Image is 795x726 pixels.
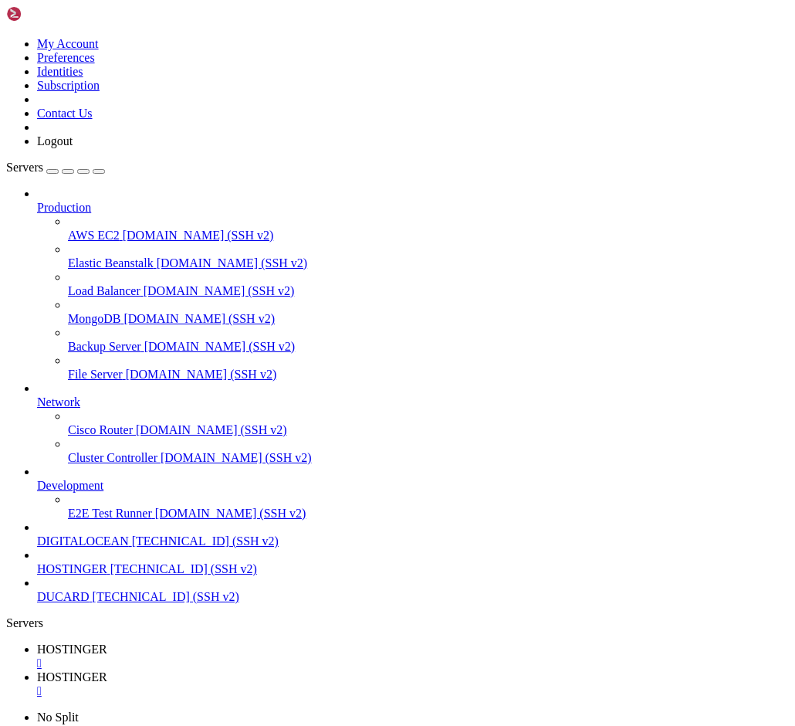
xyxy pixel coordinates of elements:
a: My Account [37,37,99,50]
span: Network [37,395,80,409]
li: E2E Test Runner [DOMAIN_NAME] (SSH v2) [68,493,789,521]
li: Production [37,187,789,382]
a:  [37,684,789,698]
img: Shellngn [6,6,95,22]
li: Elastic Beanstalk [DOMAIN_NAME] (SSH v2) [68,243,789,270]
span: [TECHNICAL_ID] (SSH v2) [93,590,239,603]
a: Cisco Router [DOMAIN_NAME] (SSH v2) [68,423,789,437]
a: Backup Server [DOMAIN_NAME] (SSH v2) [68,340,789,354]
a: E2E Test Runner [DOMAIN_NAME] (SSH v2) [68,507,789,521]
span: Cisco Router [68,423,133,436]
span: [DOMAIN_NAME] (SSH v2) [144,340,296,353]
x-row: see /var/log/unattended-upgrades/unattended-upgrades.log [6,374,594,387]
a: MongoDB [DOMAIN_NAME] (SSH v2) [68,312,789,326]
li: DIGITALOCEAN [TECHNICAL_ID] (SSH v2) [37,521,789,548]
x-row: Last login: [DATE] from [TECHNICAL_ID] [6,413,594,426]
x-row: 4 updates can be applied immediately. [6,269,594,282]
span: Development [37,479,103,492]
span: [TECHNICAL_ID] (SSH v2) [110,562,257,575]
a: Development [37,479,789,493]
span: AWS EC2 [68,229,120,242]
a: Elastic Beanstalk [DOMAIN_NAME] (SSH v2) [68,256,789,270]
span: [TECHNICAL_ID] (SSH v2) [132,534,279,548]
li: DUCARD [TECHNICAL_ID] (SSH v2) [37,576,789,604]
span: Production [37,201,91,214]
li: Development [37,465,789,521]
x-row: Welcome to Ubuntu 22.04.5 LTS (GNU/Linux 5.15.0-144-generic x86_64) [6,6,594,19]
span: [DOMAIN_NAME] (SSH v2) [161,451,312,464]
x-row: System information as of [DATE] 16:12:38 -03 2025 [6,85,594,98]
x-row: Swap usage: 0% IPv6 address for eth0: [TECHNICAL_ID] [6,151,594,164]
li: HOSTINGER [TECHNICAL_ID] (SSH v2) [37,548,789,576]
a: Cluster Controller [DOMAIN_NAME] (SSH v2) [68,451,789,465]
a: HOSTINGER [37,643,789,670]
a:  [37,656,789,670]
span: Cluster Controller [68,451,157,464]
span: E2E Test Runner [68,507,152,520]
span: MongoDB [68,312,120,325]
li: MongoDB [DOMAIN_NAME] (SSH v2) [68,298,789,326]
x-row: * Documentation: [URL][DOMAIN_NAME] [6,32,594,46]
x-row: root@srv768211:~# [6,426,594,439]
x-row: [URL][DOMAIN_NAME] [6,216,594,229]
x-row: Learn more about enabling ESM Apps service at [URL][DOMAIN_NAME] [6,321,594,334]
x-row: Usage of /: 7.4% of 193.65GB Users logged in: 0 [6,124,594,137]
a: Network [37,395,789,409]
a: No Split [37,711,79,724]
a: DUCARD [TECHNICAL_ID] (SSH v2) [37,590,789,604]
a: DIGITALOCEAN [TECHNICAL_ID] (SSH v2) [37,534,789,548]
x-row: 1 updates could not be installed automatically. For more details, [6,361,594,374]
span: Load Balancer [68,284,140,297]
x-row: Expanded Security Maintenance for Applications is not enabled. [6,243,594,256]
x-row: * Strictly confined Kubernetes makes edge and IoT secure. Learn how MicroK8s [6,177,594,190]
span: [DOMAIN_NAME] (SSH v2) [155,507,306,520]
li: Network [37,382,789,465]
span: HOSTINGER [37,562,107,575]
x-row: Memory usage: 11% IPv4 address for eth0: [TECHNICAL_ID] [6,137,594,151]
a: Servers [6,161,105,174]
x-row: 16 additional security updates can be applied with ESM Apps. [6,308,594,321]
x-row: *** System restart required *** [6,400,594,413]
span: [DOMAIN_NAME] (SSH v2) [136,423,287,436]
span: HOSTINGER [37,670,107,684]
a: Contact Us [37,107,93,120]
a: Identities [37,65,83,78]
span: Backup Server [68,340,141,353]
a: HOSTINGER [TECHNICAL_ID] (SSH v2) [37,562,789,576]
span: DIGITALOCEAN [37,534,129,548]
div: Servers [6,616,789,630]
x-row: * Support: [URL][DOMAIN_NAME] [6,59,594,72]
a: Preferences [37,51,95,64]
a: File Server [DOMAIN_NAME] (SSH v2) [68,368,789,382]
a: HOSTINGER [37,670,789,698]
span: Servers [6,161,43,174]
a: Subscription [37,79,100,92]
x-row: just raised the bar for easy, resilient and secure K8s cluster deployment. [6,190,594,203]
span: HOSTINGER [37,643,107,656]
li: Load Balancer [DOMAIN_NAME] (SSH v2) [68,270,789,298]
a: Logout [37,134,73,148]
li: Cisco Router [DOMAIN_NAME] (SSH v2) [68,409,789,437]
li: AWS EC2 [DOMAIN_NAME] (SSH v2) [68,215,789,243]
x-row: To see these additional updates run: apt list --upgradable [6,282,594,295]
span: DUCARD [37,590,90,603]
x-row: * Management: [URL][DOMAIN_NAME] [6,46,594,59]
a: Load Balancer [DOMAIN_NAME] (SSH v2) [68,284,789,298]
x-row: System load: 0.65 Processes: 159 [6,111,594,124]
span: [DOMAIN_NAME] (SSH v2) [123,312,275,325]
a: AWS EC2 [DOMAIN_NAME] (SSH v2) [68,229,789,243]
li: File Server [DOMAIN_NAME] (SSH v2) [68,354,789,382]
span: [DOMAIN_NAME] (SSH v2) [126,368,277,381]
span: [DOMAIN_NAME] (SSH v2) [157,256,308,270]
span: [DOMAIN_NAME] (SSH v2) [123,229,274,242]
a: Production [37,201,789,215]
span: [DOMAIN_NAME] (SSH v2) [144,284,295,297]
div: (18, 32) [123,426,130,439]
li: Backup Server [DOMAIN_NAME] (SSH v2) [68,326,789,354]
li: Cluster Controller [DOMAIN_NAME] (SSH v2) [68,437,789,465]
span: Elastic Beanstalk [68,256,154,270]
span: File Server [68,368,123,381]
